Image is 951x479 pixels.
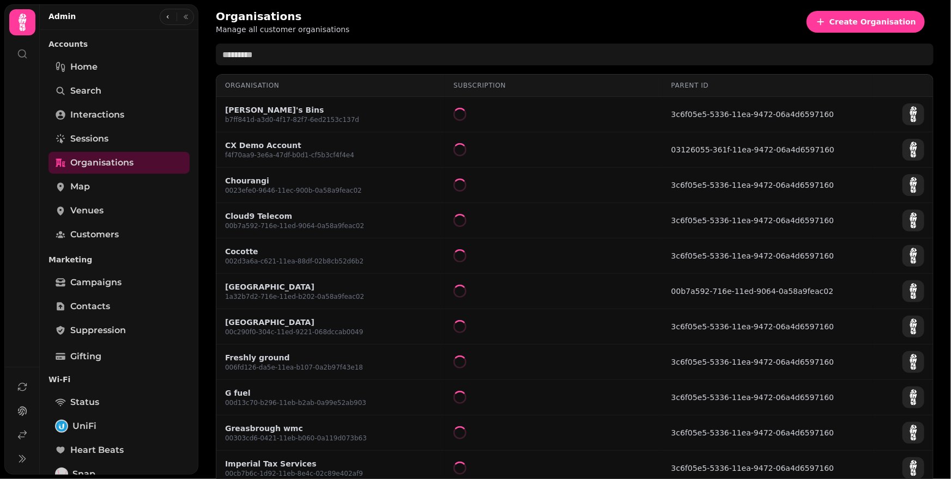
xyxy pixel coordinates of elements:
[225,317,364,328] a: [GEOGRAPHIC_DATA]
[807,11,925,33] button: Create Organisation
[49,56,190,78] a: Home
[49,11,76,22] h2: Admin
[49,34,190,54] p: Accounts
[49,439,190,461] a: Heart beats
[671,109,834,120] a: 3c6f05e5-5336-11ea-9472-06a4d6597160
[225,175,362,186] a: Chourangi
[671,357,834,367] a: 3c6f05e5-5336-11ea-9472-06a4d6597160
[225,81,436,90] div: Organisation
[49,346,190,367] a: Gifting
[225,281,364,292] a: [GEOGRAPHIC_DATA]
[49,80,190,102] a: Search
[56,421,67,432] img: UniFi
[225,140,354,151] a: CX Demo Account
[49,391,190,413] a: Status
[225,469,363,478] span: 00cb7b6c-1d92-11eb-8e4c-02c89e402af9
[216,24,350,35] p: Manage all customer organisations
[671,321,834,332] a: 3c6f05e5-5336-11ea-9472-06a4d6597160
[225,292,364,301] span: 1a32b7d2-716e-11ed-b202-0a58a9feac02
[49,370,190,389] p: Wi-Fi
[225,458,363,469] a: Imperial Tax Services
[70,84,101,97] span: Search
[49,176,190,198] a: Map
[70,396,99,409] span: Status
[70,324,126,337] span: Suppression
[49,296,190,317] a: Contacts
[225,423,367,434] a: Greasbrough wmc
[225,257,364,266] span: 002d3a6a-c621-11ea-88df-02b8cb52d6b2
[49,250,190,269] p: Marketing
[225,186,362,195] span: 0023efe0-9646-11ec-900b-0a58a9feac02
[671,463,834,474] a: 3c6f05e5-5336-11ea-9472-06a4d6597160
[225,398,366,407] span: 00d13c70-b296-11eb-b2ab-0a99e52ab903
[453,81,653,90] div: Subscription
[70,276,122,289] span: Campaigns
[671,427,834,438] a: 3c6f05e5-5336-11ea-9472-06a4d6597160
[225,115,359,124] span: b7ff841d-a3d0-4f17-82f7-6ed2153c137d
[70,180,90,193] span: Map
[70,60,98,73] span: Home
[70,132,108,145] span: Sessions
[49,152,190,174] a: Organisations
[70,204,104,217] span: Venues
[72,420,96,433] span: UniFi
[671,180,834,191] a: 3c6f05e5-5336-11ea-9472-06a4d6597160
[70,156,134,169] span: Organisations
[225,388,366,398] a: G fuel
[49,272,190,293] a: Campaigns
[70,350,101,363] span: Gifting
[70,228,119,241] span: Customers
[225,246,364,257] a: Cocotte
[671,144,835,155] a: 03126055-361f-11ea-9472-06a4d6597160
[49,224,190,245] a: Customers
[49,320,190,341] a: Suppression
[225,222,364,230] span: 00b7a592-716e-11ed-9064-0a58a9feac02
[225,151,354,159] span: f4f70aa9-3e6a-47df-b0d1-cf5b3cf4f4e4
[671,392,834,403] a: 3c6f05e5-5336-11ea-9472-06a4d6597160
[70,108,124,121] span: Interactions
[49,104,190,126] a: Interactions
[216,9,350,24] h2: Organisations
[49,415,190,437] a: UniFiUniFi
[671,215,834,226] a: 3c6f05e5-5336-11ea-9472-06a4d6597160
[671,250,834,261] a: 3c6f05e5-5336-11ea-9472-06a4d6597160
[225,363,363,372] span: 006fd126-da5e-11ea-b107-0a2b97f43e18
[225,211,364,222] a: Cloud9 Telecom
[49,128,190,150] a: Sessions
[70,444,124,457] span: Heart beats
[70,300,110,313] span: Contacts
[225,434,367,443] span: 00303cd6-0421-11eb-b060-0a119d073b63
[225,352,363,363] a: Freshly ground
[671,286,834,297] a: 00b7a592-716e-11ed-9064-0a58a9feac02
[829,18,916,26] span: Create Organisation
[671,81,864,90] div: Parent Id
[49,200,190,222] a: Venues
[225,328,364,336] span: 00c290f0-304c-11ed-9221-068dccab0049
[225,105,359,115] a: [PERSON_NAME]'s Bins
